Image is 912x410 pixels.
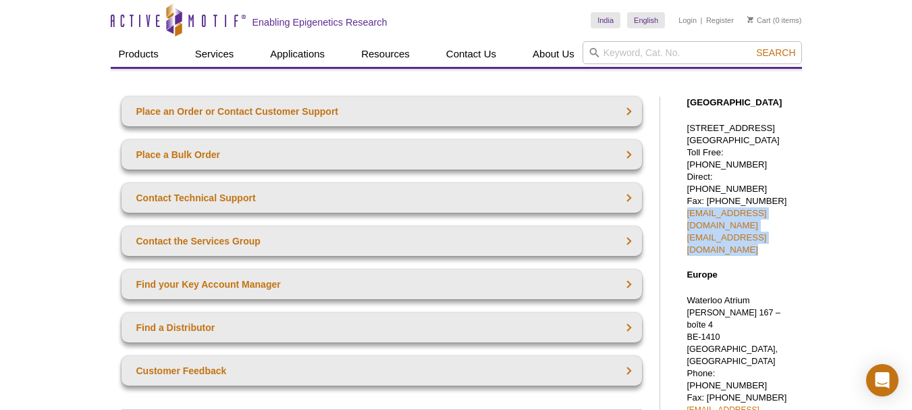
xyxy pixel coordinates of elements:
[262,41,333,67] a: Applications
[122,226,642,256] a: Contact the Services Group
[122,97,642,126] a: Place an Order or Contact Customer Support
[122,183,642,213] a: Contact Technical Support
[591,12,620,28] a: India
[756,47,795,58] span: Search
[752,47,799,59] button: Search
[747,16,771,25] a: Cart
[583,41,802,64] input: Keyword, Cat. No.
[687,122,795,256] p: [STREET_ADDRESS] [GEOGRAPHIC_DATA] Toll Free: [PHONE_NUMBER] Direct: [PHONE_NUMBER] Fax: [PHONE_N...
[687,308,781,366] span: [PERSON_NAME] 167 – boîte 4 BE-1410 [GEOGRAPHIC_DATA], [GEOGRAPHIC_DATA]
[678,16,697,25] a: Login
[747,12,802,28] li: (0 items)
[627,12,665,28] a: English
[687,208,767,230] a: [EMAIL_ADDRESS][DOMAIN_NAME]
[353,41,418,67] a: Resources
[866,364,898,396] div: Open Intercom Messenger
[252,16,387,28] h2: Enabling Epigenetics Research
[525,41,583,67] a: About Us
[687,270,718,280] strong: Europe
[122,313,642,342] a: Find a Distributor
[122,356,642,386] a: Customer Feedback
[438,41,504,67] a: Contact Us
[747,16,753,23] img: Your Cart
[706,16,734,25] a: Register
[687,232,767,255] a: [EMAIL_ADDRESS][DOMAIN_NAME]
[701,12,703,28] li: |
[687,97,782,107] strong: [GEOGRAPHIC_DATA]
[111,41,167,67] a: Products
[122,270,642,299] a: Find your Key Account Manager
[187,41,242,67] a: Services
[122,140,642,170] a: Place a Bulk Order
